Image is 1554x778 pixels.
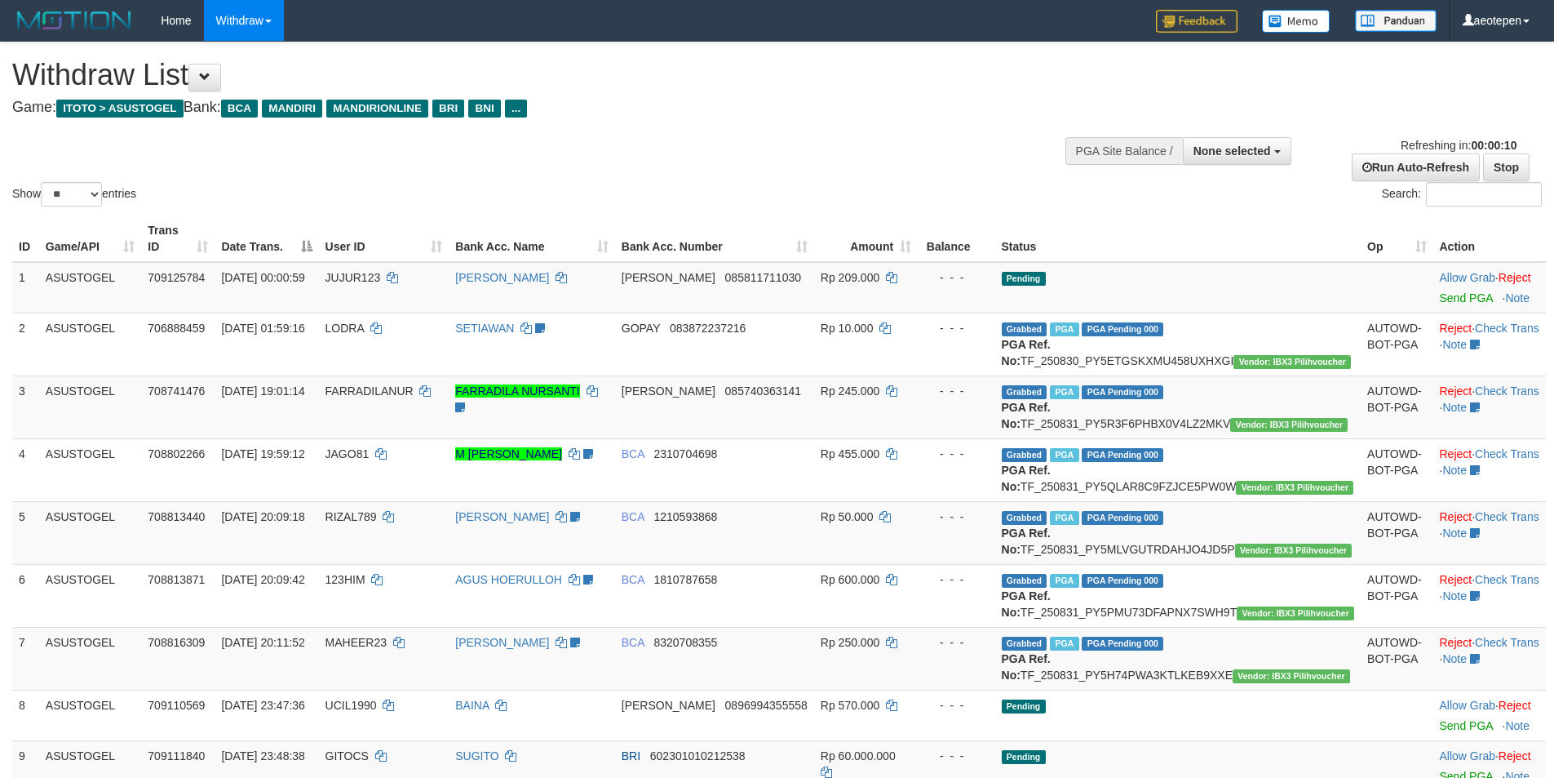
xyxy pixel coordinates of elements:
span: PGA Pending [1082,385,1163,399]
th: ID [12,216,39,262]
span: [DATE] 23:47:36 [221,699,304,712]
span: MANDIRI [262,100,322,118]
td: 7 [12,627,39,690]
span: BCA [622,510,644,523]
a: Note [1505,719,1530,732]
span: 709125784 [148,271,205,284]
span: Rp 455.000 [821,447,879,460]
span: Copy 8320708355 to clipboard [653,636,717,649]
td: TF_250831_PY5H74PWA3KTLKEB9XXE [995,627,1361,690]
div: - - - [924,571,988,588]
a: Note [1442,527,1467,540]
a: Allow Grab [1440,699,1495,712]
a: Note [1442,338,1467,351]
th: Balance [918,216,994,262]
td: AUTOWD-BOT-PGA [1361,501,1432,564]
a: FARRADILA NURSANTI [455,385,579,398]
a: Note [1505,291,1530,305]
a: Reject [1440,573,1472,586]
td: ASUSTOGEL [39,564,142,627]
td: ASUSTOGEL [39,313,142,376]
b: PGA Ref. No: [1002,464,1051,493]
th: Bank Acc. Number: activate to sort column ascending [615,216,814,262]
a: Note [1442,589,1467,602]
span: JUJUR123 [325,271,381,284]
span: [PERSON_NAME] [622,385,715,398]
span: Vendor URL: https://payment5.1velocity.biz [1233,669,1350,683]
span: 123HIM [325,573,365,586]
td: · · [1433,564,1547,627]
span: Marked by aeotriv [1050,448,1078,462]
span: · [1440,749,1499,762]
td: 8 [12,690,39,740]
span: Copy 2310704698 to clipboard [653,447,717,460]
span: Vendor URL: https://payment5.1velocity.biz [1230,418,1348,432]
span: PGA Pending [1082,322,1163,336]
a: Check Trans [1475,636,1539,649]
td: 2 [12,313,39,376]
span: Vendor URL: https://payment5.1velocity.biz [1235,544,1353,558]
span: Marked by aeoros [1050,322,1078,336]
span: Rp 250.000 [821,636,879,649]
a: Check Trans [1475,447,1539,460]
span: PGA Pending [1082,511,1163,525]
span: Copy 085740363141 to clipboard [725,385,801,398]
a: SETIAWAN [455,322,514,335]
span: [DATE] 20:09:18 [221,510,304,523]
span: Grabbed [1002,385,1047,399]
input: Search: [1426,182,1542,207]
td: AUTOWD-BOT-PGA [1361,627,1432,690]
th: Status [995,216,1361,262]
td: ASUSTOGEL [39,501,142,564]
a: Stop [1483,153,1530,181]
span: Copy 602301010212538 to clipboard [650,749,746,762]
span: Grabbed [1002,448,1047,462]
a: Reject [1440,385,1472,398]
span: [PERSON_NAME] [622,271,715,284]
span: Copy 083872237216 to clipboard [670,322,746,335]
span: None selected [1193,144,1271,158]
span: Rp 209.000 [821,271,879,284]
td: 5 [12,501,39,564]
a: Send PGA [1440,719,1493,732]
span: PGA Pending [1082,574,1163,588]
span: 708813871 [148,573,205,586]
td: AUTOWD-BOT-PGA [1361,438,1432,501]
strong: 00:00:10 [1471,139,1516,152]
span: Grabbed [1002,322,1047,336]
a: M [PERSON_NAME] [455,447,562,460]
td: AUTOWD-BOT-PGA [1361,564,1432,627]
div: PGA Site Balance / [1065,137,1183,165]
div: - - - [924,269,988,286]
span: [DATE] 20:11:52 [221,636,304,649]
td: AUTOWD-BOT-PGA [1361,376,1432,438]
span: 708802266 [148,447,205,460]
span: · [1440,699,1499,712]
td: AUTOWD-BOT-PGA [1361,313,1432,376]
td: 1 [12,262,39,313]
td: 6 [12,564,39,627]
div: - - - [924,634,988,651]
td: TF_250831_PY5R3F6PHBX0V4LZ2MKV [995,376,1361,438]
span: ... [505,100,527,118]
a: Check Trans [1475,322,1539,335]
th: Op: activate to sort column ascending [1361,216,1432,262]
a: SUGITO [455,749,498,762]
span: Copy 085811711030 to clipboard [725,271,801,284]
span: Rp 60.000.000 [821,749,896,762]
span: 709110569 [148,699,205,712]
td: · · [1433,376,1547,438]
td: ASUSTOGEL [39,376,142,438]
td: ASUSTOGEL [39,690,142,740]
img: Feedback.jpg [1156,10,1237,33]
td: ASUSTOGEL [39,438,142,501]
span: · [1440,271,1499,284]
a: BAINA [455,699,489,712]
a: Reject [1440,447,1472,460]
img: panduan.png [1355,10,1437,32]
span: GITOCS [325,749,369,762]
span: Rp 50.000 [821,510,874,523]
a: Allow Grab [1440,749,1495,762]
span: 708741476 [148,385,205,398]
span: JAGO81 [325,447,370,460]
